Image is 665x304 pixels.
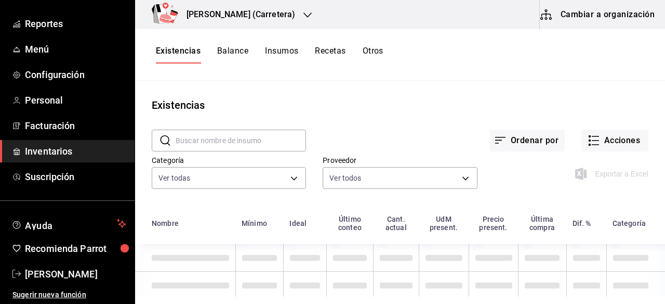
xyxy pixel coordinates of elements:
span: Ayuda [25,218,113,230]
div: Nombre [152,219,179,227]
span: Inventarios [25,144,126,158]
div: UdM present. [425,215,462,232]
div: Precio present. [475,215,512,232]
span: Ver todos [329,173,361,183]
div: Cant. actual [379,215,413,232]
div: Mínimo [242,219,267,227]
button: Otros [363,46,383,64]
h3: [PERSON_NAME] (Carretera) [178,8,295,21]
div: Categoría [613,219,646,227]
button: Acciones [581,130,648,151]
input: Buscar nombre de insumo [176,130,306,151]
div: Última compra [524,215,560,232]
span: Configuración [25,68,126,82]
span: Suscripción [25,170,126,184]
button: Balance [217,46,248,64]
div: Dif. % [573,219,591,227]
label: Categoría [152,157,306,164]
span: Menú [25,42,126,56]
span: Facturación [25,119,126,133]
span: Sugerir nueva función [12,289,126,300]
button: Ordenar por [490,130,565,151]
button: Existencias [156,46,201,64]
span: Ver todas [158,173,190,183]
label: Proveedor [323,157,477,164]
span: [PERSON_NAME] [25,267,126,281]
div: navigation tabs [156,46,383,64]
button: Insumos [265,46,298,64]
span: Reportes [25,17,126,31]
span: Recomienda Parrot [25,242,126,256]
button: Recetas [315,46,345,64]
div: Ideal [289,219,307,227]
div: Existencias [152,97,205,113]
div: Último conteo [332,215,367,232]
span: Personal [25,93,126,107]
